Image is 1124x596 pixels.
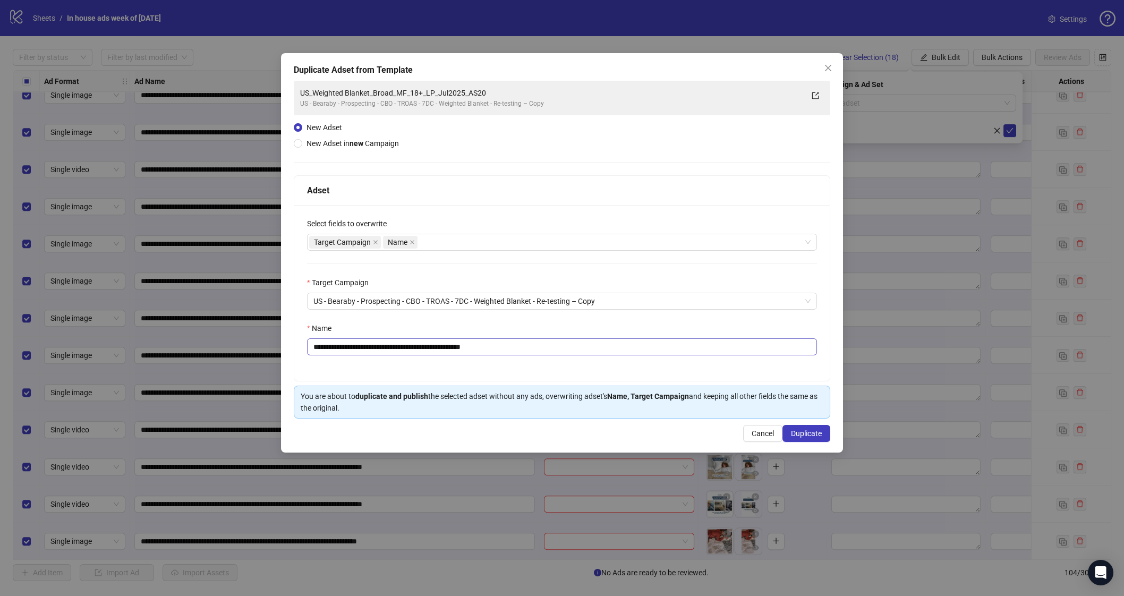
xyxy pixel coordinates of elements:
label: Select fields to overwrite [307,218,394,229]
span: Target Campaign [309,236,381,249]
div: Duplicate Adset from Template [294,64,830,76]
strong: duplicate and publish [355,392,428,401]
strong: new [350,139,363,148]
button: Close [820,59,837,76]
span: close [410,240,415,245]
span: export [812,92,819,99]
span: Name [388,236,407,248]
div: US_Weighted Blanket_Broad_MF_18+_LP_Jul2025_AS20 [300,87,803,99]
button: Cancel [743,425,782,442]
label: Name [307,322,338,334]
span: Duplicate [791,429,822,438]
span: New Adset in Campaign [306,139,399,148]
span: Target Campaign [314,236,371,248]
div: You are about to the selected adset without any ads, overwriting adset's and keeping all other fi... [301,390,823,414]
strong: Name, Target Campaign [607,392,689,401]
div: Open Intercom Messenger [1088,560,1113,585]
span: close [373,240,378,245]
span: Cancel [752,429,774,438]
label: Target Campaign [307,277,376,288]
span: US - Bearaby - Prospecting - CBO - TROAS - 7DC - Weighted Blanket - Re-testing – Copy [313,293,811,309]
input: Name [307,338,817,355]
div: US - Bearaby - Prospecting - CBO - TROAS - 7DC - Weighted Blanket - Re-testing – Copy [300,99,803,109]
div: Adset [307,184,817,197]
span: New Adset [306,123,342,132]
button: Duplicate [782,425,830,442]
span: close [824,64,832,72]
span: Name [383,236,418,249]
